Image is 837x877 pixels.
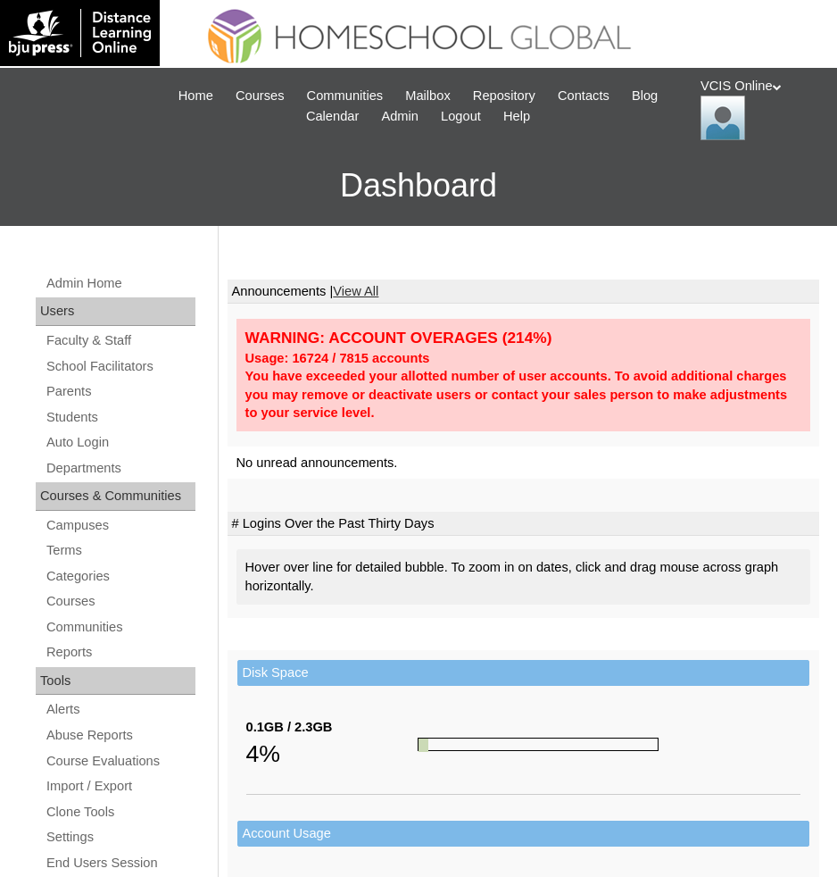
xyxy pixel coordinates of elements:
a: Communities [45,616,195,639]
td: Account Usage [237,821,810,847]
a: Blog [623,86,667,106]
a: Repository [464,86,544,106]
a: End Users Session [45,852,195,874]
a: Alerts [45,698,195,721]
a: Settings [45,826,195,848]
a: Auto Login [45,431,195,454]
a: School Facilitators [45,355,195,378]
div: You have exceeded your allotted number of user accounts. To avoid additional charges you may remo... [245,367,802,422]
img: VCIS Online Admin [700,96,745,140]
span: Admin [381,106,418,127]
span: Logout [441,106,481,127]
span: Mailbox [405,86,451,106]
a: Terms [45,539,195,562]
td: No unread announcements. [228,447,820,480]
td: # Logins Over the Past Thirty Days [228,512,820,537]
a: Faculty & Staff [45,330,195,352]
div: Courses & Communities [36,482,195,511]
span: Courses [236,86,285,106]
a: Mailbox [396,86,460,106]
a: Import / Export [45,775,195,798]
div: VCIS Online [700,77,819,140]
strong: Usage: 16724 / 7815 accounts [245,351,430,365]
span: Repository [473,86,535,106]
a: Reports [45,641,195,664]
a: Students [45,406,195,429]
img: logo-white.png [9,9,151,57]
div: 4% [246,736,418,772]
div: Users [36,297,195,326]
a: Calendar [297,106,368,127]
td: Announcements | [228,280,820,305]
a: Departments [45,457,195,480]
a: View All [333,284,378,298]
a: Communities [298,86,393,106]
div: Hover over line for detailed bubble. To zoom in on dates, click and drag mouse across graph horiz... [236,549,811,604]
a: Clone Tools [45,801,195,823]
div: 0.1GB / 2.3GB [246,718,418,737]
div: WARNING: ACCOUNT OVERAGES (214%) [245,328,802,348]
a: Categories [45,565,195,588]
a: Home [170,86,222,106]
a: Admin Home [45,272,195,295]
span: Communities [307,86,384,106]
a: Logout [432,106,490,127]
span: Contacts [558,86,609,106]
a: Parents [45,380,195,403]
h3: Dashboard [9,146,828,226]
span: Help [503,106,530,127]
a: Help [494,106,539,127]
span: Calendar [306,106,359,127]
span: Home [178,86,213,106]
td: Disk Space [237,660,810,686]
a: Contacts [549,86,618,106]
a: Courses [45,590,195,613]
a: Campuses [45,514,195,537]
a: Courses [227,86,294,106]
a: Course Evaluations [45,750,195,773]
div: Tools [36,667,195,696]
a: Abuse Reports [45,724,195,747]
span: Blog [632,86,658,106]
a: Admin [372,106,427,127]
